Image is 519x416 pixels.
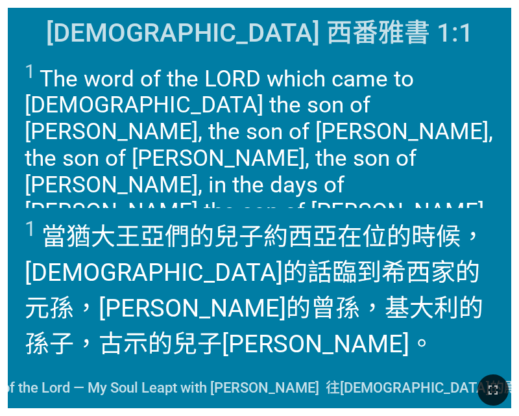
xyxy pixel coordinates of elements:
[25,60,495,252] span: The word of the LORD which came to [DEMOGRAPHIC_DATA] the son of [PERSON_NAME], the son of [PERSO...
[25,217,36,241] sup: 1
[46,12,474,49] span: [DEMOGRAPHIC_DATA] 西番雅書 1:1
[25,258,483,358] wh3068: 的話
[409,330,434,358] wh6846: 。
[25,222,485,358] wh2977: 在位的時候
[25,222,485,358] wh526: 的兒子
[222,330,434,358] wh1121: [PERSON_NAME]
[148,330,434,358] wh3570: 的兒子
[25,258,483,358] wh2396: 的元孫，[PERSON_NAME]
[25,222,485,358] wh3063: 王
[25,222,485,358] wh3117: ，[DEMOGRAPHIC_DATA]
[25,294,483,358] wh1436: 的孫子，古示
[25,258,483,358] wh1697: 臨到希西家
[25,222,485,358] wh4428: 亞們
[25,216,495,359] span: 當猶大
[25,60,35,83] sup: 1
[25,222,485,358] wh1121: 約西亞
[25,294,483,358] wh568: 的曾孫，基大利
